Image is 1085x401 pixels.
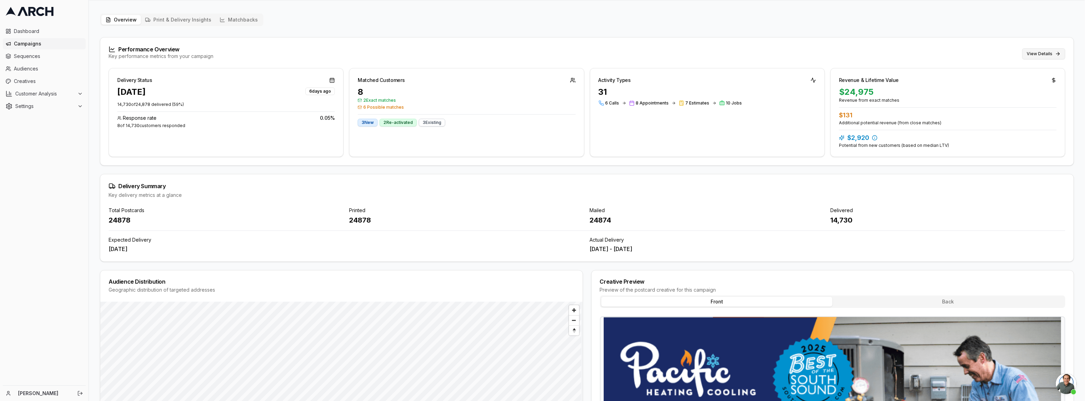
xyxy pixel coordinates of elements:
button: Zoom out [569,315,579,325]
div: Mailed [590,207,825,214]
p: 14,730 of 24,878 delivered ( 59 %) [117,102,335,107]
div: Actual Delivery [590,236,1066,243]
div: 3 New [358,119,378,126]
span: Settings [15,103,75,110]
div: Audience Distribution [109,279,574,284]
div: Delivery Summary [109,183,1065,190]
a: Campaigns [3,38,86,49]
div: 2 Re-activated [380,119,417,126]
span: Sequences [14,53,83,60]
button: Back [832,297,1064,307]
div: Performance Overview [109,46,213,53]
span: 6 Possible matches [358,105,575,110]
div: $131 [839,110,1057,120]
div: 24874 [590,215,825,225]
div: 3 Existing [419,119,445,126]
div: Geographic distribution of targeted addresses [109,286,574,293]
div: 24878 [349,215,584,225]
div: $24,975 [839,86,1057,98]
span: 10 Jobs [726,100,742,106]
span: 8 Appointments [636,100,669,106]
a: [PERSON_NAME] [18,390,70,397]
span: 6 Calls [605,100,619,106]
div: Preview of the postcard creative for this campaign [600,286,1066,293]
div: [DATE] [117,86,146,98]
button: View Details [1022,48,1065,59]
div: Total Postcards [109,207,344,214]
span: Campaigns [14,40,83,47]
span: Dashboard [14,28,83,35]
button: Matchbacks [215,15,262,25]
button: Customer Analysis [3,88,86,99]
div: 31 [599,86,816,98]
span: Reset bearing to north [568,326,580,335]
span: 0.05 % [320,115,335,122]
a: Dashboard [3,26,86,37]
div: [DATE] - [DATE] [590,245,1066,253]
button: Log out [75,389,85,398]
a: Audiences [3,63,86,74]
span: Customer Analysis [15,90,75,97]
div: 8 of 14,730 customers responded [117,123,335,128]
button: 6days ago [305,86,335,95]
button: Settings [3,101,86,112]
div: Expected Delivery [109,236,584,243]
a: Sequences [3,51,86,62]
div: Additional potential revenue (from close matches) [839,120,1057,126]
div: $2,920 [839,133,1057,143]
div: Open chat [1056,373,1077,394]
button: Print & Delivery Insights [141,15,215,25]
button: Front [601,297,833,307]
div: Key performance metrics from your campaign [109,53,213,60]
div: Revenue & Lifetime Value [839,77,899,84]
button: Overview [101,15,141,25]
div: 14,730 [830,215,1065,225]
button: Reset bearing to north [569,325,579,335]
span: 7 Estimates [686,100,710,106]
div: 24878 [109,215,344,225]
button: Zoom in [569,305,579,315]
div: Potential from new customers (based on median LTV) [839,143,1057,148]
span: 2 Exact matches [358,98,575,103]
a: Creatives [3,76,86,87]
div: Delivery Status [117,77,152,84]
div: Delivered [830,207,1065,214]
span: Response rate [123,115,156,122]
div: 8 [358,86,575,98]
span: Creatives [14,78,83,85]
span: Audiences [14,65,83,72]
div: Creative Preview [600,279,1066,284]
div: 6 days ago [305,87,335,95]
div: Key delivery metrics at a glance [109,192,1065,199]
div: [DATE] [109,245,584,253]
div: Revenue from exact matches [839,98,1057,103]
div: Matched Customers [358,77,405,84]
div: Printed [349,207,584,214]
div: Activity Types [599,77,631,84]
